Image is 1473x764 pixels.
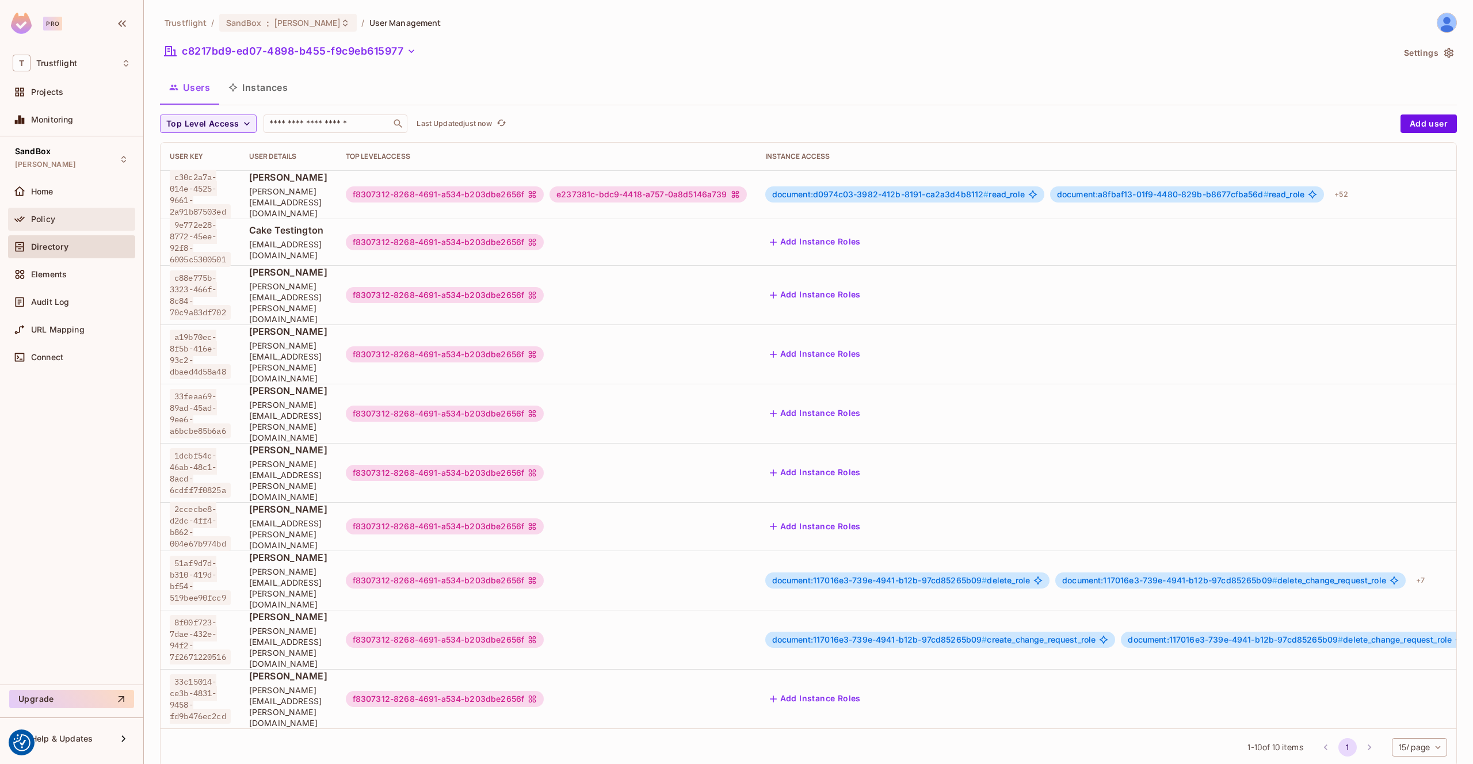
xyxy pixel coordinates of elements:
[249,444,327,456] span: [PERSON_NAME]
[249,566,327,610] span: [PERSON_NAME][EMAIL_ADDRESS][PERSON_NAME][DOMAIN_NAME]
[9,690,134,708] button: Upgrade
[170,556,231,605] span: 51af9d7d-b310-419d-bf54-519bee90fcc9
[249,551,327,564] span: [PERSON_NAME]
[170,448,231,498] span: 1dcbf54c-46ab-48c1-8acd-6cdff7f0825a
[249,152,327,161] div: User Details
[13,55,30,71] span: T
[249,685,327,728] span: [PERSON_NAME][EMAIL_ADDRESS][PERSON_NAME][DOMAIN_NAME]
[1247,741,1303,754] span: 1 - 10 of 10 items
[170,389,231,438] span: 33feaa69-89ad-45ad-9ee6-a6bcbe85b6a6
[346,152,747,161] div: Top Level Access
[160,42,421,60] button: c8217bd9-ed07-4898-b455-f9c9eb615977
[249,399,327,443] span: [PERSON_NAME][EMAIL_ADDRESS][PERSON_NAME][DOMAIN_NAME]
[170,217,231,267] span: 9e772e28-8772-45ee-92f8-6005c5300501
[346,186,544,203] div: f8307312-8268-4691-a534-b203dbe2656f
[249,224,327,236] span: Cake Testington
[346,346,544,362] div: f8307312-8268-4691-a534-b203dbe2656f
[266,18,270,28] span: :
[1392,738,1447,757] div: 15 / page
[1128,635,1343,644] span: document:117016e3-739e-4941-b12b-97cd85265b09
[361,17,364,28] li: /
[1401,114,1457,133] button: Add user
[11,13,32,34] img: SReyMgAAAABJRU5ErkJggg==
[549,186,746,203] div: e237381c-bdc9-4418-a757-0a8d5146a739
[249,503,327,515] span: [PERSON_NAME]
[772,575,987,585] span: document:117016e3-739e-4941-b12b-97cd85265b09
[982,635,987,644] span: #
[226,17,262,28] span: SandBox
[772,576,1031,585] span: delete_role
[346,518,544,534] div: f8307312-8268-4691-a534-b203dbe2656f
[31,325,85,334] span: URL Mapping
[15,160,76,169] span: [PERSON_NAME]
[15,147,51,156] span: SandBox
[772,635,1096,644] span: create_change_request_role
[160,73,219,102] button: Users
[772,190,1025,199] span: read_role
[765,233,865,251] button: Add Instance Roles
[765,690,865,708] button: Add Instance Roles
[249,239,327,261] span: [EMAIL_ADDRESS][DOMAIN_NAME]
[369,17,441,28] span: User Management
[492,117,508,131] span: Click to refresh data
[417,119,492,128] p: Last Updated just now
[31,215,55,224] span: Policy
[166,117,239,131] span: Top Level Access
[274,17,341,28] span: [PERSON_NAME]
[249,325,327,338] span: [PERSON_NAME]
[346,287,544,303] div: f8307312-8268-4691-a534-b203dbe2656f
[31,353,63,362] span: Connect
[170,270,231,320] span: c88e775b-3323-466f-8c84-70c9a83df702
[1330,185,1353,204] div: + 52
[43,17,62,30] div: Pro
[1128,635,1452,644] span: delete_change_request_role
[1057,189,1269,199] span: document:a8fbaf13-01f9-4480-829b-b8677cfba56d
[249,459,327,502] span: [PERSON_NAME][EMAIL_ADDRESS][PERSON_NAME][DOMAIN_NAME]
[249,384,327,397] span: [PERSON_NAME]
[497,118,506,129] span: refresh
[249,171,327,184] span: [PERSON_NAME]
[346,572,544,589] div: f8307312-8268-4691-a534-b203dbe2656f
[249,340,327,384] span: [PERSON_NAME][EMAIL_ADDRESS][PERSON_NAME][DOMAIN_NAME]
[165,17,207,28] span: the active workspace
[249,266,327,278] span: [PERSON_NAME]
[765,345,865,364] button: Add Instance Roles
[249,610,327,623] span: [PERSON_NAME]
[13,734,30,751] img: Revisit consent button
[1272,575,1277,585] span: #
[1338,635,1343,644] span: #
[249,670,327,682] span: [PERSON_NAME]
[249,186,327,219] span: [PERSON_NAME][EMAIL_ADDRESS][DOMAIN_NAME]
[170,502,231,551] span: 2ccecbe8-d2dc-4ff4-b862-004e67b974bd
[31,115,74,124] span: Monitoring
[170,674,231,724] span: 33c15014-ce3b-4831-9458-fd9b476ec2cd
[219,73,297,102] button: Instances
[13,734,30,751] button: Consent Preferences
[31,270,67,279] span: Elements
[31,242,68,251] span: Directory
[31,734,93,743] span: Help & Updates
[249,281,327,324] span: [PERSON_NAME][EMAIL_ADDRESS][PERSON_NAME][DOMAIN_NAME]
[249,518,327,551] span: [EMAIL_ADDRESS][PERSON_NAME][DOMAIN_NAME]
[494,117,508,131] button: refresh
[346,691,544,707] div: f8307312-8268-4691-a534-b203dbe2656f
[170,152,231,161] div: User Key
[1264,189,1269,199] span: #
[1411,571,1429,590] div: + 7
[31,87,63,97] span: Projects
[170,170,231,219] span: c30c2a7a-014e-4525-9661-2a91b87503ed
[1399,44,1457,62] button: Settings
[1338,738,1357,757] button: page 1
[765,286,865,304] button: Add Instance Roles
[36,59,77,68] span: Workspace: Trustflight
[1315,738,1380,757] nav: pagination navigation
[1437,13,1456,32] img: James Duncan
[170,330,231,379] span: a19b70ec-8f5b-416e-93c2-dbaed4d58a48
[249,625,327,669] span: [PERSON_NAME][EMAIL_ADDRESS][PERSON_NAME][DOMAIN_NAME]
[160,114,257,133] button: Top Level Access
[346,465,544,481] div: f8307312-8268-4691-a534-b203dbe2656f
[772,635,987,644] span: document:117016e3-739e-4941-b12b-97cd85265b09
[1062,575,1277,585] span: document:117016e3-739e-4941-b12b-97cd85265b09
[983,189,989,199] span: #
[31,297,69,307] span: Audit Log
